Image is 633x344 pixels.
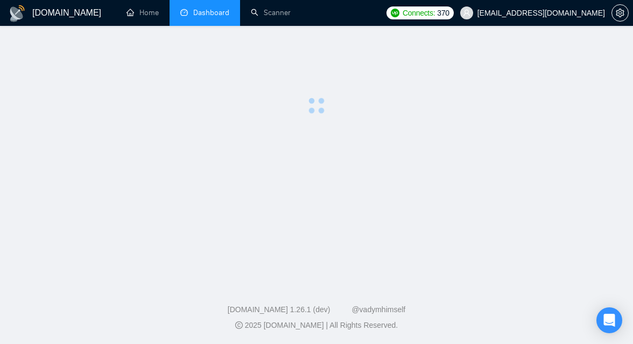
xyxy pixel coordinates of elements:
[9,320,624,331] div: 2025 [DOMAIN_NAME] | All Rights Reserved.
[611,9,629,17] a: setting
[611,4,629,22] button: setting
[180,9,188,16] span: dashboard
[126,8,159,17] a: homeHome
[391,9,399,17] img: upwork-logo.png
[403,7,435,19] span: Connects:
[235,321,243,329] span: copyright
[228,305,330,314] a: [DOMAIN_NAME] 1.26.1 (dev)
[612,9,628,17] span: setting
[596,307,622,333] div: Open Intercom Messenger
[437,7,449,19] span: 370
[9,5,26,22] img: logo
[251,8,291,17] a: searchScanner
[193,8,229,17] span: Dashboard
[463,9,470,17] span: user
[351,305,405,314] a: @vadymhimself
